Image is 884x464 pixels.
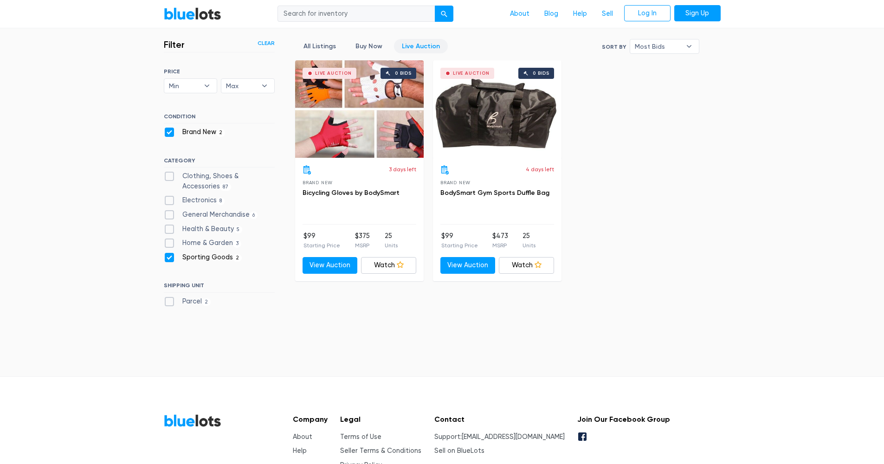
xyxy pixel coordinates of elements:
a: Sign Up [674,5,721,22]
span: 8 [217,198,225,205]
a: About [293,433,312,441]
li: Support: [434,432,565,442]
label: General Merchandise [164,210,258,220]
span: 87 [220,183,232,191]
a: BlueLots [164,7,221,20]
a: Sell on BlueLots [434,447,484,455]
b: ▾ [679,39,699,53]
a: Blog [537,5,566,23]
p: MSRP [492,241,508,250]
li: $99 [441,231,478,250]
div: Live Auction [315,71,352,76]
a: Live Auction 0 bids [433,60,561,158]
p: 4 days left [526,165,554,174]
p: MSRP [355,241,370,250]
h5: Company [293,415,328,424]
li: $473 [492,231,508,250]
a: Buy Now [348,39,390,53]
span: Max [226,79,257,93]
span: 5 [234,226,243,233]
h6: SHIPPING UNIT [164,282,275,292]
label: Health & Beauty [164,224,243,234]
label: Electronics [164,195,225,206]
span: Brand New [303,180,333,185]
a: [EMAIL_ADDRESS][DOMAIN_NAME] [462,433,565,441]
p: Starting Price [441,241,478,250]
b: ▾ [197,79,217,93]
a: Seller Terms & Conditions [340,447,421,455]
a: View Auction [303,257,358,274]
p: Units [523,241,536,250]
b: ▾ [255,79,274,93]
span: Brand New [440,180,471,185]
p: Units [385,241,398,250]
li: $99 [303,231,340,250]
a: Help [293,447,307,455]
div: 0 bids [395,71,412,76]
h6: CONDITION [164,113,275,123]
label: Parcel [164,296,211,307]
li: 25 [523,231,536,250]
a: Sell [594,5,620,23]
h5: Legal [340,415,421,424]
a: About [503,5,537,23]
input: Search for inventory [277,6,435,22]
span: Min [169,79,200,93]
span: 2 [233,254,242,262]
a: Watch [499,257,554,274]
span: 2 [202,298,211,306]
a: BlueLots [164,414,221,427]
a: View Auction [440,257,496,274]
div: 0 bids [533,71,549,76]
a: All Listings [296,39,344,53]
label: Clothing, Shoes & Accessories [164,171,275,191]
a: Live Auction 0 bids [295,60,424,158]
div: Live Auction [453,71,490,76]
label: Home & Garden [164,238,242,248]
a: Help [566,5,594,23]
span: 2 [216,129,226,136]
a: Clear [258,39,275,47]
a: Live Auction [394,39,448,53]
label: Sporting Goods [164,252,242,263]
h3: Filter [164,39,185,50]
a: BodySmart Gym Sports Duffle Bag [440,189,549,197]
label: Sort By [602,43,626,51]
h6: CATEGORY [164,157,275,168]
a: Bicycling Gloves by BodySmart [303,189,400,197]
a: Terms of Use [340,433,381,441]
li: $375 [355,231,370,250]
label: Brand New [164,127,226,137]
p: 3 days left [389,165,416,174]
h6: PRICE [164,68,275,75]
p: Starting Price [303,241,340,250]
li: 25 [385,231,398,250]
h5: Join Our Facebook Group [577,415,670,424]
span: Most Bids [635,39,681,53]
a: Log In [624,5,671,22]
span: 3 [233,240,242,247]
span: 6 [250,212,258,219]
a: Watch [361,257,416,274]
h5: Contact [434,415,565,424]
